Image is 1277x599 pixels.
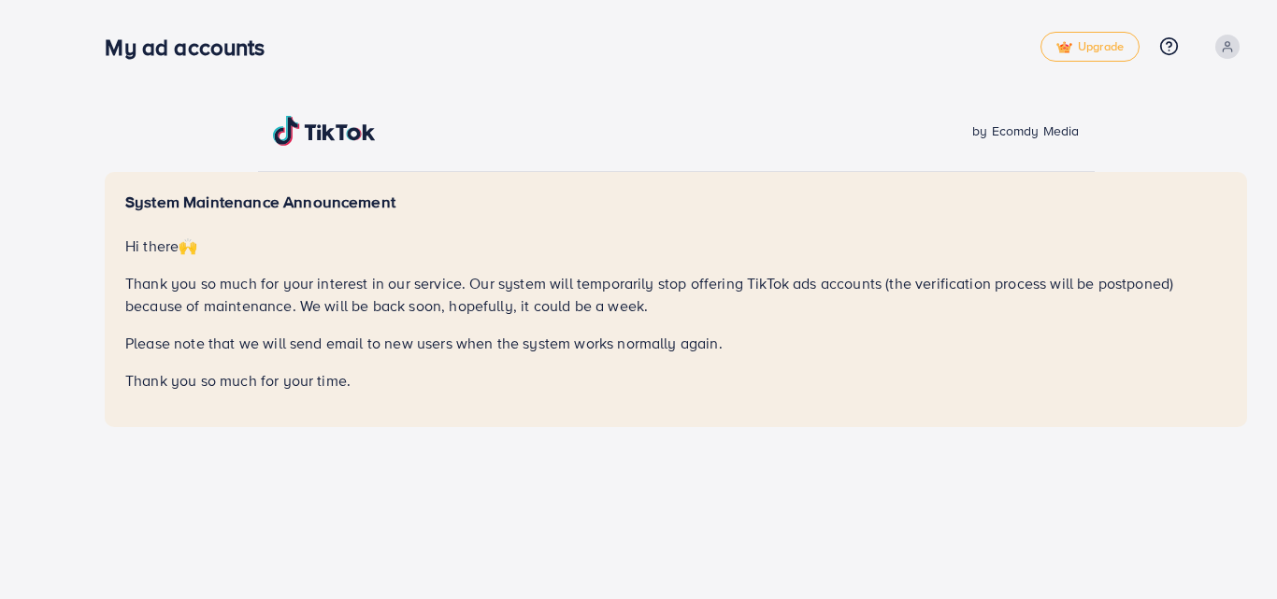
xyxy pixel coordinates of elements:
[125,369,1227,392] p: Thank you so much for your time.
[125,235,1227,257] p: Hi there
[105,34,280,61] h3: My ad accounts
[125,193,1227,212] h5: System Maintenance Announcement
[1056,41,1072,54] img: tick
[1040,32,1140,62] a: tickUpgrade
[125,272,1227,317] p: Thank you so much for your interest in our service. Our system will temporarily stop offering Tik...
[972,121,1079,140] span: by Ecomdy Media
[1056,40,1124,54] span: Upgrade
[125,332,1227,354] p: Please note that we will send email to new users when the system works normally again.
[273,116,376,146] img: TikTok
[179,235,197,256] span: 🙌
